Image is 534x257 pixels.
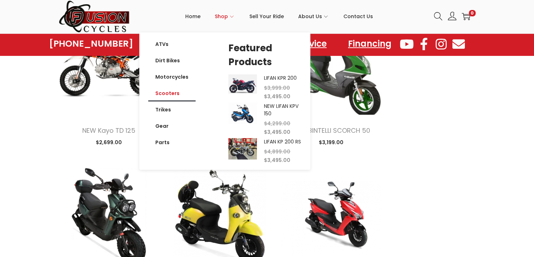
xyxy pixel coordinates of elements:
[264,74,297,82] a: LIFAN KPR 200
[130,0,429,32] nav: Primary navigation
[215,7,228,25] span: Shop
[59,15,159,115] img: Product image
[228,74,257,93] img: Product Image
[264,157,290,164] span: 3,495.00
[462,12,470,21] a: 0
[319,139,343,146] span: 3,199.00
[49,39,133,49] a: [PHONE_NUMBER]
[264,120,267,127] span: $
[148,134,196,151] a: Parts
[264,128,290,136] span: 3,495.00
[148,36,196,52] a: ATVs
[292,126,370,135] a: NEW BINTELLI SCORCH 50
[228,138,257,159] img: Product Image
[185,0,201,32] a: Home
[264,103,299,117] a: NEW LIFAN KPV 150
[264,120,290,127] span: 4,299.00
[148,118,196,134] a: Gear
[148,101,196,118] a: Trikes
[264,148,290,155] span: 4,899.00
[343,7,373,25] span: Contact Us
[148,36,196,151] nav: Menu
[96,139,122,146] span: 2,699.00
[215,0,235,32] a: Shop
[264,128,267,136] span: $
[134,36,194,52] a: Showroom
[228,103,257,124] img: Product Image
[148,69,196,85] a: Motorcycles
[264,157,267,164] span: $
[264,93,267,100] span: $
[298,0,329,32] a: About Us
[343,0,373,32] a: Contact Us
[134,36,399,52] nav: Menu
[264,84,267,91] span: $
[264,93,290,100] span: 3,495.00
[289,36,334,52] a: Service
[264,148,267,155] span: $
[96,139,99,146] span: $
[319,139,322,146] span: $
[249,0,284,32] a: Sell Your Ride
[298,7,322,25] span: About Us
[341,36,399,52] a: Financing
[264,138,301,145] a: LIFAN KP 200 RS
[185,7,201,25] span: Home
[82,126,135,135] a: NEW Kayo TD 125
[249,7,284,25] span: Sell Your Ride
[228,41,301,69] h5: Featured Products
[148,52,196,69] a: Dirt Bikes
[148,85,196,101] a: Scooters
[264,84,290,91] span: 3,999.00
